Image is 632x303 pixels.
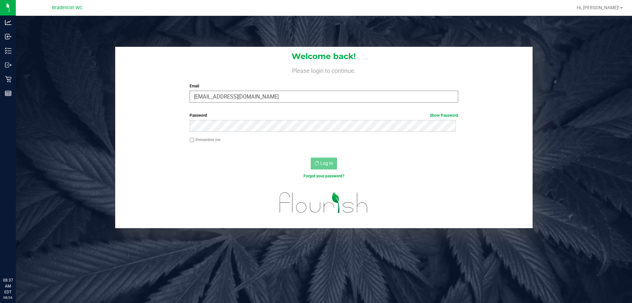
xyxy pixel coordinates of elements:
[303,174,344,178] a: Forgot your password?
[115,52,533,61] h1: Welcome back!
[190,138,194,142] input: Remember me
[5,33,12,40] inline-svg: Inbound
[190,137,221,143] label: Remember me
[3,295,13,300] p: 08/26
[115,66,533,74] h4: Please login to continue.
[5,47,12,54] inline-svg: Inventory
[430,113,458,118] a: Show Password
[272,186,376,220] img: flourish_logo.svg
[3,277,13,295] p: 08:37 AM EDT
[5,76,12,82] inline-svg: Retail
[320,161,333,166] span: Log In
[577,5,619,10] span: Hi, [PERSON_NAME]!
[5,19,12,26] inline-svg: Analytics
[311,158,337,169] button: Log In
[190,83,458,89] label: Email
[5,90,12,97] inline-svg: Reports
[190,113,207,118] span: Password
[5,62,12,68] inline-svg: Outbound
[52,5,83,11] span: Bradenton WC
